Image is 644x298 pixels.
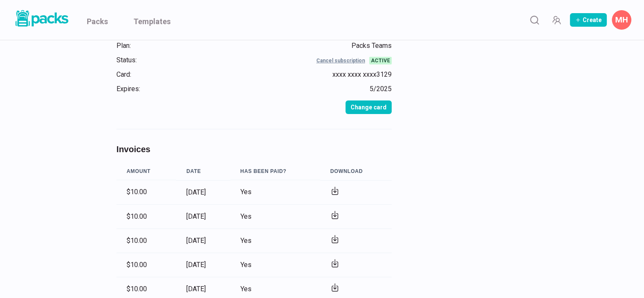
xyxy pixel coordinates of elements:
[330,286,340,294] a: View Invoice
[116,55,137,65] div: Status:
[570,13,607,27] button: Create Pack
[230,228,320,253] td: Yes
[176,253,230,277] td: [DATE]
[176,180,230,204] td: [DATE]
[330,213,340,221] a: View Invoice
[526,11,543,28] button: Search
[116,163,176,180] th: Amount
[369,57,392,64] span: active
[370,84,392,94] div: 5 / 2025
[230,180,320,204] td: Yes
[351,41,392,51] div: Packs Teams
[116,253,176,277] td: $10.00
[116,70,131,80] div: Card:
[116,144,392,154] h5: Invoices
[116,180,176,204] td: $10.00
[345,100,392,114] button: Change card
[13,8,70,31] a: Packs logo
[13,8,70,28] img: Packs logo
[176,163,230,180] th: Date
[332,70,392,80] div: xxxx xxxx xxxx 3129
[230,163,320,180] th: Has been paid?
[330,189,340,197] a: View Invoice
[176,228,230,253] td: [DATE]
[116,204,176,228] td: $10.00
[330,237,340,245] a: View Invoice
[316,58,365,64] button: Cancel subscription
[176,204,230,228] td: [DATE]
[548,11,565,28] button: Manage Team Invites
[330,262,340,270] a: View Invoice
[230,253,320,277] td: Yes
[116,84,140,94] div: Expires:
[116,228,176,253] td: $10.00
[612,10,631,30] button: Matthias Herzberg
[320,163,392,180] th: Download
[116,41,131,51] div: Plan:
[230,204,320,228] td: Yes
